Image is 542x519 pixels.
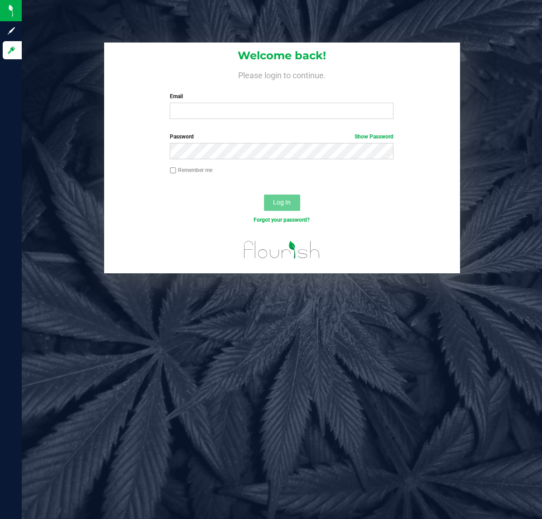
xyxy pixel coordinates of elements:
a: Show Password [355,133,393,140]
input: Remember me [170,167,176,174]
inline-svg: Log in [7,46,16,55]
span: Log In [273,199,291,206]
label: Remember me [170,166,212,174]
a: Forgot your password? [254,217,310,223]
inline-svg: Sign up [7,26,16,35]
label: Email [170,92,393,100]
span: Password [170,133,194,140]
button: Log In [264,195,300,211]
h1: Welcome back! [104,50,460,62]
img: flourish_logo.svg [237,233,326,266]
h4: Please login to continue. [104,69,460,80]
